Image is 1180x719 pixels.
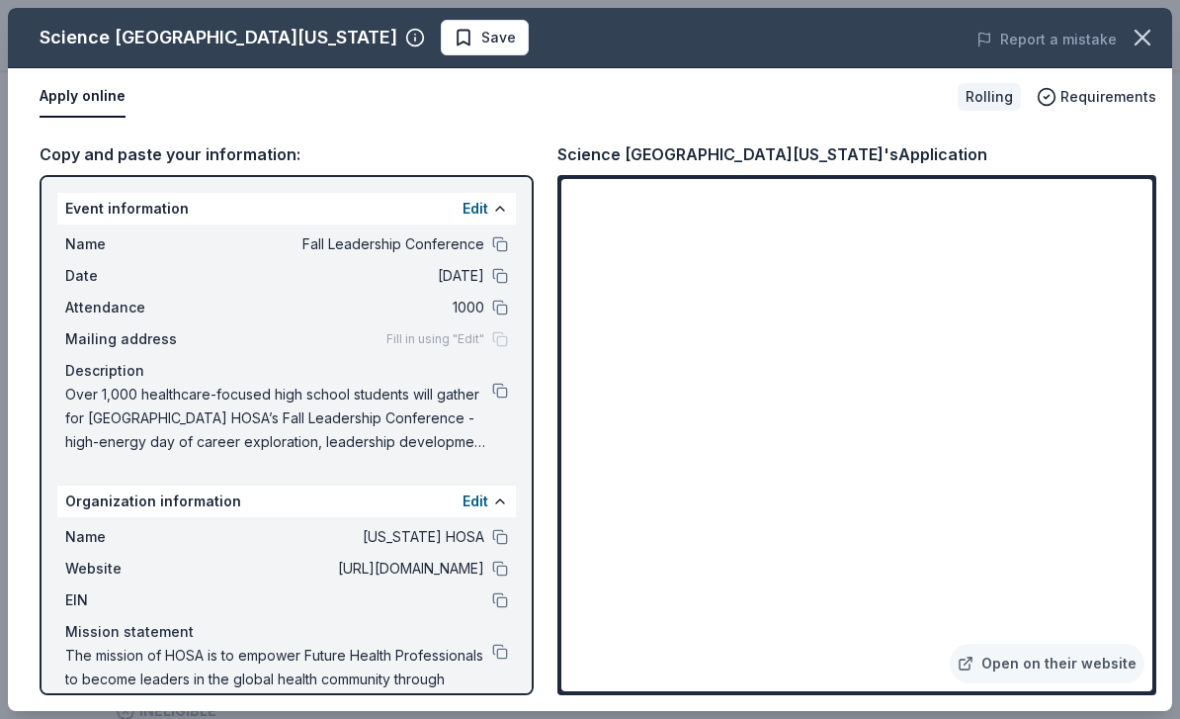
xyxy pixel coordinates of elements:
[198,525,484,549] span: [US_STATE] HOSA
[481,26,516,49] span: Save
[65,327,198,351] span: Mailing address
[57,193,516,225] div: Event information
[557,141,987,167] div: Science [GEOGRAPHIC_DATA][US_STATE]'s Application
[65,588,198,612] span: EIN
[198,296,484,319] span: 1000
[958,83,1021,111] div: Rolling
[65,644,492,715] span: The mission of HOSA is to empower Future Health Professionals to become leaders in the global hea...
[1060,85,1156,109] span: Requirements
[57,486,516,517] div: Organization information
[40,141,534,167] div: Copy and paste your information:
[198,264,484,288] span: [DATE]
[65,264,198,288] span: Date
[65,383,492,454] span: Over 1,000 healthcare-focused high school students will gather for [GEOGRAPHIC_DATA] HOSA’s Fall ...
[65,620,508,644] div: Mission statement
[441,20,529,55] button: Save
[950,644,1144,683] a: Open on their website
[463,490,488,513] button: Edit
[65,296,198,319] span: Attendance
[976,28,1117,51] button: Report a mistake
[65,359,508,383] div: Description
[40,22,397,53] div: Science [GEOGRAPHIC_DATA][US_STATE]
[65,232,198,256] span: Name
[386,331,484,347] span: Fill in using "Edit"
[198,557,484,581] span: [URL][DOMAIN_NAME]
[65,557,198,581] span: Website
[40,76,126,118] button: Apply online
[65,525,198,549] span: Name
[463,197,488,221] button: Edit
[198,232,484,256] span: Fall Leadership Conference
[1037,85,1156,109] button: Requirements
